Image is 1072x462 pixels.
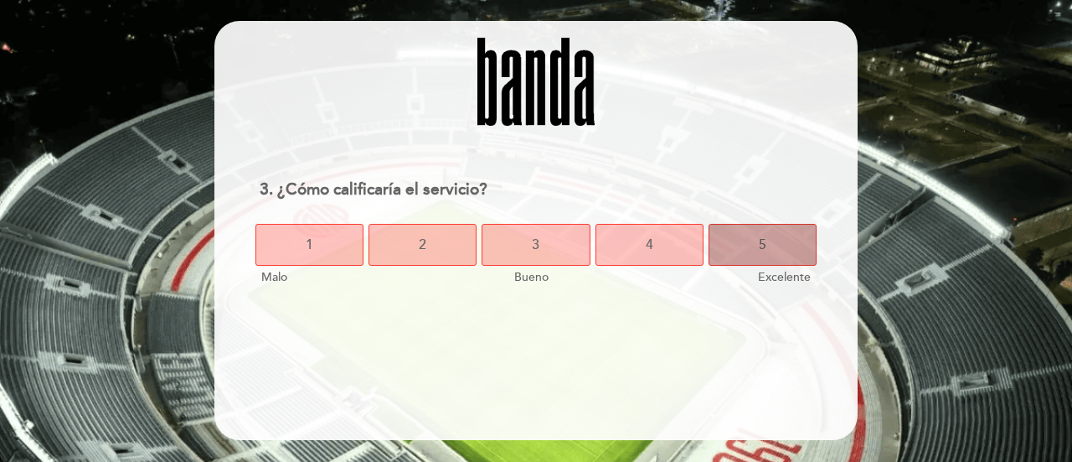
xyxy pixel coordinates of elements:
[709,224,817,266] button: 5
[514,270,549,284] span: Bueno
[532,221,539,268] span: 3
[758,270,811,284] span: Excelente
[261,270,287,284] span: Malo
[595,224,703,266] button: 4
[759,221,766,268] span: 5
[477,38,595,126] img: header_1728150448.png
[419,221,426,268] span: 2
[368,224,477,266] button: 2
[255,224,363,266] button: 1
[646,221,653,268] span: 4
[306,221,313,268] span: 1
[482,224,590,266] button: 3
[246,169,825,210] div: 3. ¿Cómo calificaría el servicio?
